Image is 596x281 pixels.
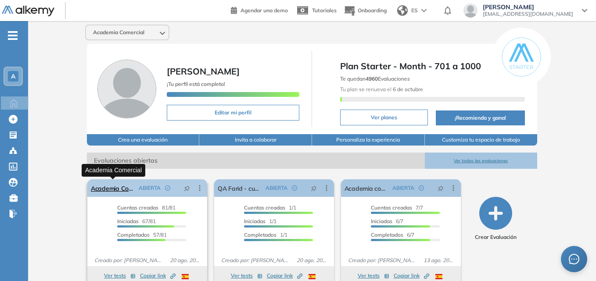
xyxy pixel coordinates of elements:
[425,134,538,146] button: Customiza tu espacio de trabajo
[231,4,288,15] a: Agendar una demo
[267,270,302,281] button: Copiar link
[312,134,425,146] button: Personaliza la experiencia
[167,105,300,121] button: Editar mi perfil
[267,272,302,280] span: Copiar link
[2,6,54,17] img: Logo
[371,204,412,211] span: Cuentas creadas
[231,270,262,281] button: Ver tests
[140,270,176,281] button: Copiar link
[436,110,525,125] button: ¡Recomienda y gana!
[345,179,389,197] a: Academia comercial test único
[340,75,410,82] span: Te quedan Evaluaciones
[244,231,287,238] span: 1/1
[139,184,161,192] span: ABIERTA
[87,153,425,169] span: Evaluaciones abiertas
[166,256,204,264] span: 20 ago. 2025
[397,5,408,16] img: world
[104,270,136,281] button: Ver tests
[391,86,423,92] b: 6 de octubre
[177,181,197,195] button: pushpin
[312,7,337,14] span: Tutoriales
[117,231,150,238] span: Completados
[91,179,135,197] a: Academia Comercial
[117,204,158,211] span: Cuentas creadas
[340,86,423,92] span: Tu plan se renueva el
[392,184,414,192] span: ABIERTA
[182,274,189,279] img: ESP
[218,179,262,197] a: QA Farid - custom-email 2
[167,81,225,87] span: ¡Tu perfil está completo!
[218,256,293,264] span: Creado por: [PERSON_NAME]
[438,185,444,192] span: pushpin
[11,73,15,80] span: A
[140,272,176,280] span: Copiar link
[435,274,442,279] img: ESP
[309,274,316,279] img: ESP
[419,185,424,191] span: check-circle
[569,254,579,264] span: message
[411,7,418,14] span: ES
[371,218,392,224] span: Iniciadas
[91,256,166,264] span: Creado por: [PERSON_NAME]
[199,134,312,146] button: Invita a colaborar
[93,29,144,36] span: Academia Comercial
[244,231,276,238] span: Completados
[293,256,330,264] span: 20 ago. 2025
[266,184,287,192] span: ABIERTA
[420,256,457,264] span: 13 ago. 2025
[117,204,176,211] span: 81/81
[371,231,403,238] span: Completados
[167,66,240,77] span: [PERSON_NAME]
[292,185,297,191] span: check-circle
[117,218,156,224] span: 67/81
[340,60,525,73] span: Plan Starter - Month - 701 a 1000
[244,204,296,211] span: 1/1
[371,204,423,211] span: 7/7
[165,185,170,191] span: check-circle
[431,181,450,195] button: pushpin
[184,185,190,192] span: pushpin
[483,11,573,18] span: [EMAIL_ADDRESS][DOMAIN_NAME]
[244,218,266,224] span: Iniciadas
[241,7,288,14] span: Agendar una demo
[244,218,276,224] span: 1/1
[117,218,139,224] span: Iniciadas
[483,4,573,11] span: [PERSON_NAME]
[304,181,323,195] button: pushpin
[311,185,317,192] span: pushpin
[344,1,387,20] button: Onboarding
[475,197,517,241] button: Crear Evaluación
[366,75,378,82] b: 4960
[340,110,428,125] button: Ver planes
[394,272,429,280] span: Copiar link
[394,270,429,281] button: Copiar link
[475,233,517,241] span: Crear Evaluación
[244,204,285,211] span: Cuentas creadas
[117,231,167,238] span: 57/81
[8,35,18,36] i: -
[425,153,538,169] button: Ver todas las evaluaciones
[371,231,414,238] span: 6/7
[87,134,200,146] button: Crea una evaluación
[345,256,420,264] span: Creado por: [PERSON_NAME]
[358,7,387,14] span: Onboarding
[97,60,156,118] img: Foto de perfil
[421,9,427,12] img: arrow
[358,270,389,281] button: Ver tests
[82,164,145,177] div: Academia Comercial
[371,218,403,224] span: 6/7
